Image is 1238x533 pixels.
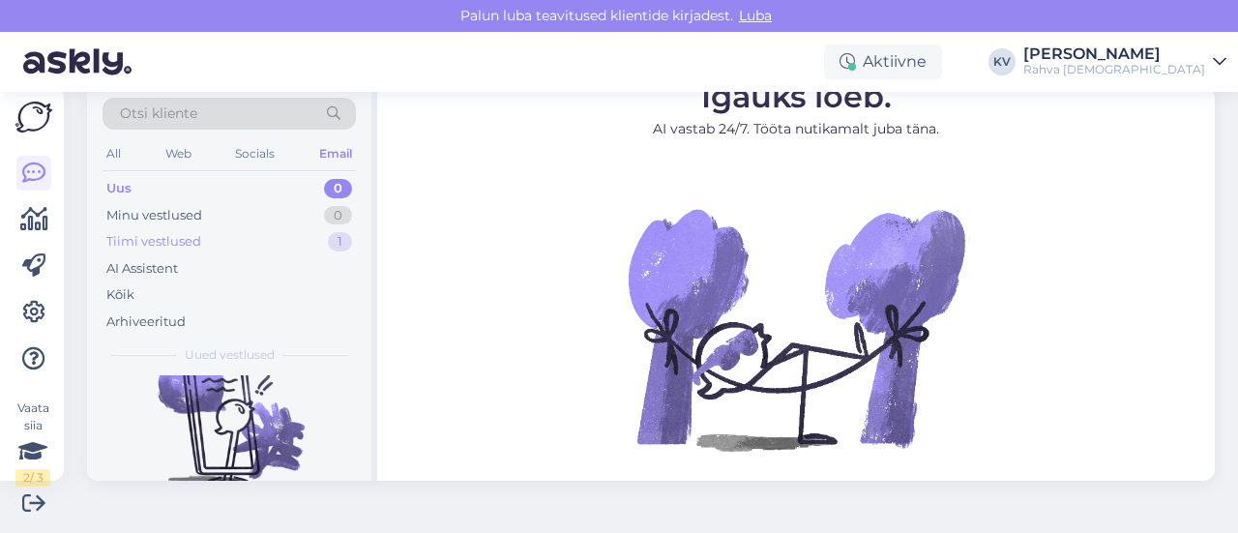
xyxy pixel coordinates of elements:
div: All [103,141,125,166]
div: [PERSON_NAME] [1023,46,1205,62]
div: Uus [106,179,132,198]
div: Vaata siia [15,400,50,487]
span: Luba [733,7,778,24]
div: 0 [324,206,352,225]
div: Email [315,141,356,166]
div: Minu vestlused [106,206,202,225]
div: Aktiivne [824,44,942,79]
div: Socials [231,141,279,166]
img: No chats [87,319,371,493]
div: 2 / 3 [15,469,50,487]
div: Kõik [106,285,134,305]
div: 0 [324,179,352,198]
div: AI Assistent [106,259,178,279]
a: [PERSON_NAME]Rahva [DEMOGRAPHIC_DATA] [1023,46,1226,77]
div: KV [988,48,1016,75]
span: Uued vestlused [185,346,275,364]
img: Askly Logo [15,102,52,133]
div: Web [162,141,195,166]
div: Arhiveeritud [106,312,186,332]
div: 1 [328,232,352,252]
p: AI vastab 24/7. Tööta nutikamalt juba täna. [472,119,1120,139]
span: Otsi kliente [120,104,197,124]
div: Rahva [DEMOGRAPHIC_DATA] [1023,62,1205,77]
div: Tiimi vestlused [106,232,201,252]
img: No Chat active [622,155,970,503]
